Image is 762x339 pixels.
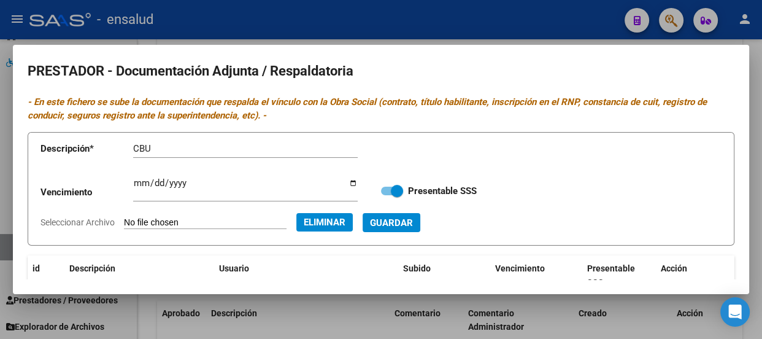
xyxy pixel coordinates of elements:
[582,255,656,296] datatable-header-cell: Presentable SSS
[363,213,420,232] button: Guardar
[587,263,635,287] span: Presentable SSS
[33,263,40,273] span: id
[296,213,353,232] button: Eliminar
[720,297,750,327] div: Open Intercom Messenger
[40,217,115,227] span: Seleccionar Archivo
[214,255,398,296] datatable-header-cell: Usuario
[304,217,345,228] span: Eliminar
[28,96,707,122] i: - En este fichero se sube la documentación que respalda el vínculo con la Obra Social (contrato, ...
[40,185,133,200] p: Vencimiento
[40,142,133,156] p: Descripción
[28,60,734,83] h2: PRESTADOR - Documentación Adjunta / Respaldatoria
[370,217,413,228] span: Guardar
[403,263,431,273] span: Subido
[408,185,477,197] strong: Presentable SSS
[28,255,64,296] datatable-header-cell: id
[69,263,115,273] span: Descripción
[64,255,214,296] datatable-header-cell: Descripción
[656,255,717,296] datatable-header-cell: Acción
[490,255,582,296] datatable-header-cell: Vencimiento
[495,263,545,273] span: Vencimiento
[661,263,687,273] span: Acción
[219,263,249,273] span: Usuario
[398,255,490,296] datatable-header-cell: Subido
